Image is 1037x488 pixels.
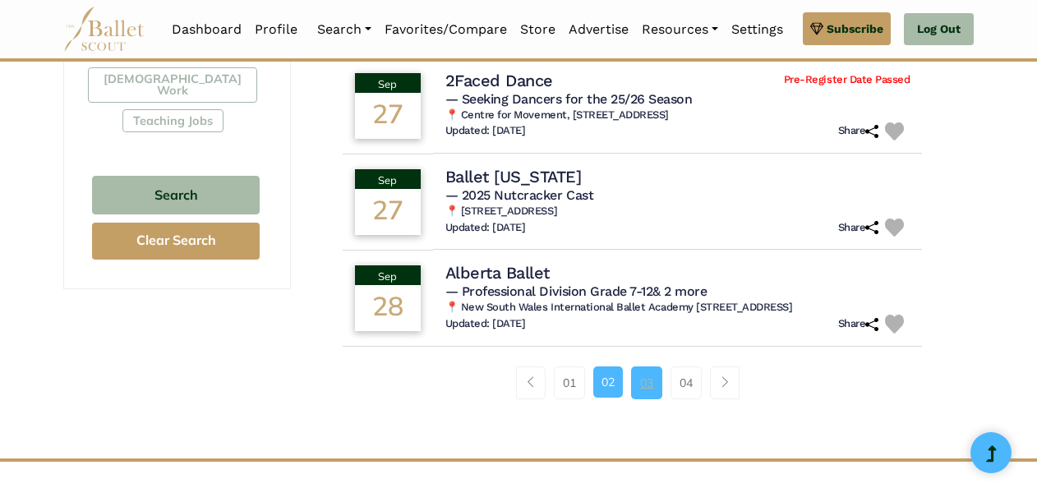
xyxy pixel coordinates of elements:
[355,189,421,235] div: 27
[445,317,526,331] h6: Updated: [DATE]
[311,12,378,47] a: Search
[445,301,910,315] h6: 📍 New South Wales International Ballet Academy [STREET_ADDRESS]
[810,20,823,38] img: gem.svg
[593,366,623,398] a: 02
[554,366,585,399] a: 01
[355,285,421,331] div: 28
[445,166,582,187] h4: Ballet [US_STATE]
[445,91,693,107] span: — Seeking Dancers for the 25/26 Season
[652,283,707,299] a: & 2 more
[355,169,421,189] div: Sep
[803,12,891,45] a: Subscribe
[671,366,702,399] a: 04
[445,262,550,283] h4: Alberta Ballet
[725,12,790,47] a: Settings
[838,124,879,138] h6: Share
[838,317,879,331] h6: Share
[631,366,662,399] a: 03
[514,12,562,47] a: Store
[904,13,974,46] a: Log Out
[784,73,910,87] span: Pre-Register Date Passed
[92,223,260,260] button: Clear Search
[445,283,707,299] span: — Professional Division Grade 7-12
[445,187,593,203] span: — 2025 Nutcracker Cast
[562,12,635,47] a: Advertise
[445,124,526,138] h6: Updated: [DATE]
[838,221,879,235] h6: Share
[827,20,883,38] span: Subscribe
[378,12,514,47] a: Favorites/Compare
[445,221,526,235] h6: Updated: [DATE]
[92,176,260,214] button: Search
[355,73,421,93] div: Sep
[355,93,421,139] div: 27
[355,265,421,285] div: Sep
[445,205,910,219] h6: 📍 [STREET_ADDRESS]
[445,108,910,122] h6: 📍 Centre for Movement, [STREET_ADDRESS]
[516,366,749,399] nav: Page navigation example
[165,12,248,47] a: Dashboard
[248,12,304,47] a: Profile
[635,12,725,47] a: Resources
[445,70,553,91] h4: 2Faced Dance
